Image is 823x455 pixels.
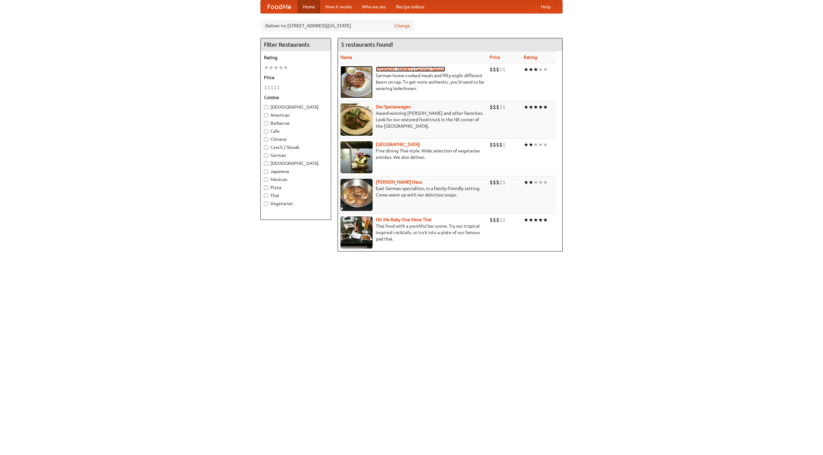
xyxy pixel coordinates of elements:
h5: Rating [264,54,328,61]
li: $ [490,216,493,223]
input: [DEMOGRAPHIC_DATA] [264,105,268,109]
li: $ [502,141,506,148]
label: Cafe [264,128,328,134]
p: Thai food with a youthful bar scene. Try our tropical inspired cocktails, or tuck into a plate of... [340,223,484,242]
li: $ [502,216,506,223]
a: Home [298,0,320,13]
li: $ [502,179,506,186]
li: $ [496,179,499,186]
input: [DEMOGRAPHIC_DATA] [264,161,268,166]
li: $ [496,104,499,111]
li: $ [490,179,493,186]
li: ★ [529,141,533,148]
a: Hit Me Baby One More Thai [376,217,431,222]
li: $ [499,104,502,111]
label: [DEMOGRAPHIC_DATA] [264,160,328,167]
a: Der Speisewagen [376,104,411,109]
li: $ [267,84,270,91]
li: $ [493,179,496,186]
li: $ [502,104,506,111]
li: ★ [529,104,533,111]
li: ★ [543,104,548,111]
p: East German specialties, in a family-friendly setting. Come warm up with our delicious soups. [340,185,484,198]
li: ★ [274,64,278,71]
li: ★ [543,66,548,73]
li: $ [499,216,502,223]
li: ★ [283,64,288,71]
li: $ [277,84,280,91]
img: babythai.jpg [340,216,373,249]
img: speisewagen.jpg [340,104,373,136]
li: $ [496,141,499,148]
li: ★ [529,179,533,186]
label: Czech / Slovak [264,144,328,150]
h4: Filter Restaurants [261,38,331,51]
li: ★ [524,104,529,111]
li: $ [499,141,502,148]
input: Barbecue [264,121,268,125]
li: $ [493,66,496,73]
input: Czech / Slovak [264,145,268,150]
li: $ [270,84,274,91]
input: Cafe [264,129,268,133]
label: Mexican [264,176,328,183]
label: Japanese [264,168,328,175]
li: ★ [543,179,548,186]
label: Thai [264,192,328,199]
h5: Price [264,74,328,81]
li: $ [490,66,493,73]
li: ★ [538,179,543,186]
li: ★ [543,216,548,223]
li: $ [490,141,493,148]
li: ★ [529,216,533,223]
li: ★ [543,141,548,148]
label: German [264,152,328,159]
li: ★ [538,66,543,73]
li: ★ [524,216,529,223]
li: $ [264,84,267,91]
li: ★ [538,216,543,223]
a: [PERSON_NAME]'s German Saloon [376,67,445,72]
li: $ [502,66,506,73]
li: $ [490,104,493,111]
li: ★ [533,179,538,186]
li: ★ [278,64,283,71]
h5: Cuisine [264,94,328,101]
div: Deliver to: [STREET_ADDRESS][US_STATE] [260,20,415,32]
label: Barbecue [264,120,328,126]
li: ★ [533,216,538,223]
a: [PERSON_NAME] Haus [376,179,422,185]
a: Name [340,55,352,60]
li: $ [274,84,277,91]
p: Fine dining Thai-style. Wide selection of vegetarian entrées. We also deliver. [340,148,484,160]
img: esthers.jpg [340,66,373,98]
li: ★ [524,66,529,73]
input: Vegetarian [264,202,268,206]
input: German [264,153,268,158]
li: ★ [533,66,538,73]
a: Rating [524,55,537,60]
a: How it works [320,0,357,13]
li: ★ [524,141,529,148]
label: [DEMOGRAPHIC_DATA] [264,104,328,110]
a: Help [536,0,556,13]
input: Mexican [264,177,268,182]
input: Chinese [264,137,268,141]
li: ★ [524,179,529,186]
label: Vegetarian [264,200,328,207]
a: [GEOGRAPHIC_DATA] [376,142,420,147]
li: ★ [533,104,538,111]
li: $ [496,216,499,223]
li: ★ [538,141,543,148]
li: $ [499,179,502,186]
li: $ [493,104,496,111]
a: FoodMe [261,0,298,13]
a: Who we are [357,0,391,13]
li: $ [493,141,496,148]
li: ★ [529,66,533,73]
li: $ [499,66,502,73]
